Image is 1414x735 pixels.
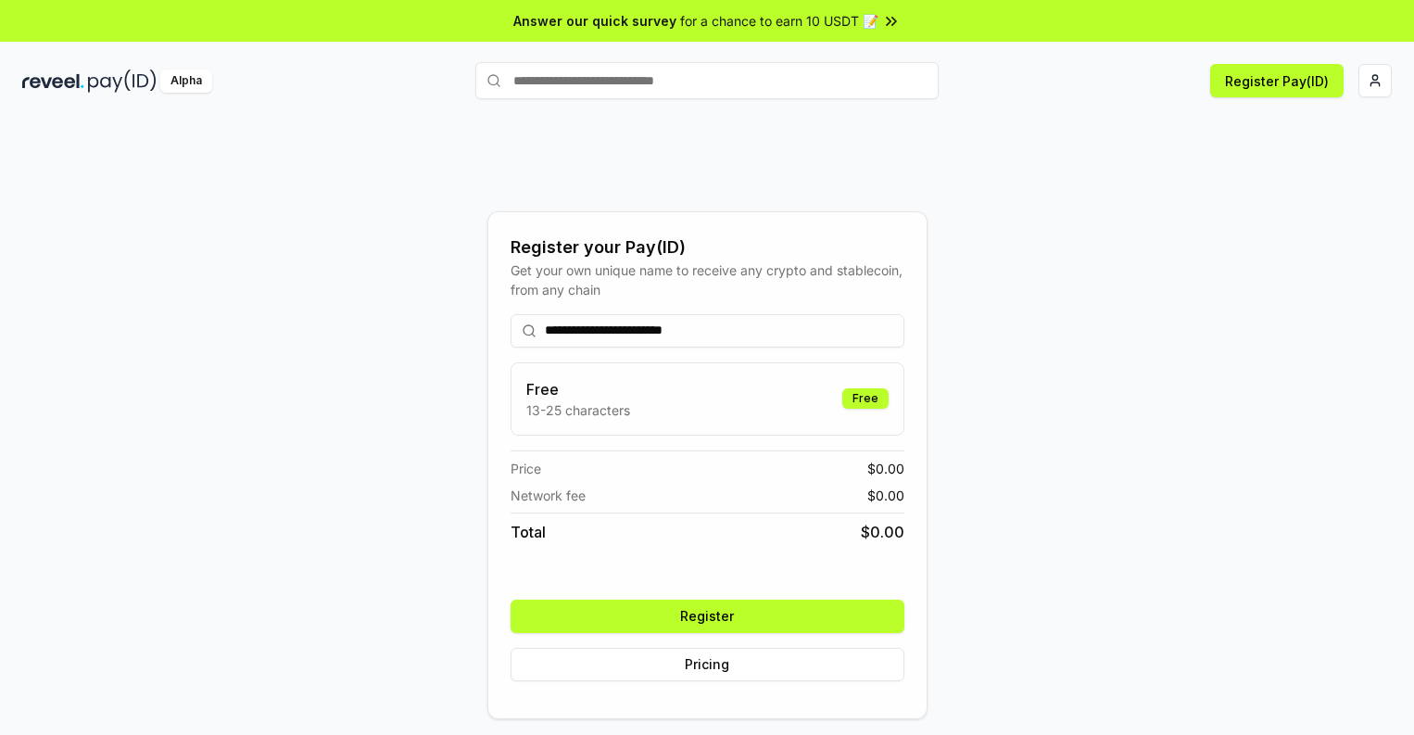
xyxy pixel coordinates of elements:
[511,600,904,633] button: Register
[88,70,157,93] img: pay_id
[867,459,904,478] span: $ 0.00
[511,486,586,505] span: Network fee
[861,521,904,543] span: $ 0.00
[160,70,212,93] div: Alpha
[867,486,904,505] span: $ 0.00
[680,11,878,31] span: for a chance to earn 10 USDT 📝
[511,260,904,299] div: Get your own unique name to receive any crypto and stablecoin, from any chain
[842,388,889,409] div: Free
[22,70,84,93] img: reveel_dark
[511,521,546,543] span: Total
[1210,64,1344,97] button: Register Pay(ID)
[511,459,541,478] span: Price
[526,378,630,400] h3: Free
[526,400,630,420] p: 13-25 characters
[511,648,904,681] button: Pricing
[511,234,904,260] div: Register your Pay(ID)
[513,11,676,31] span: Answer our quick survey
